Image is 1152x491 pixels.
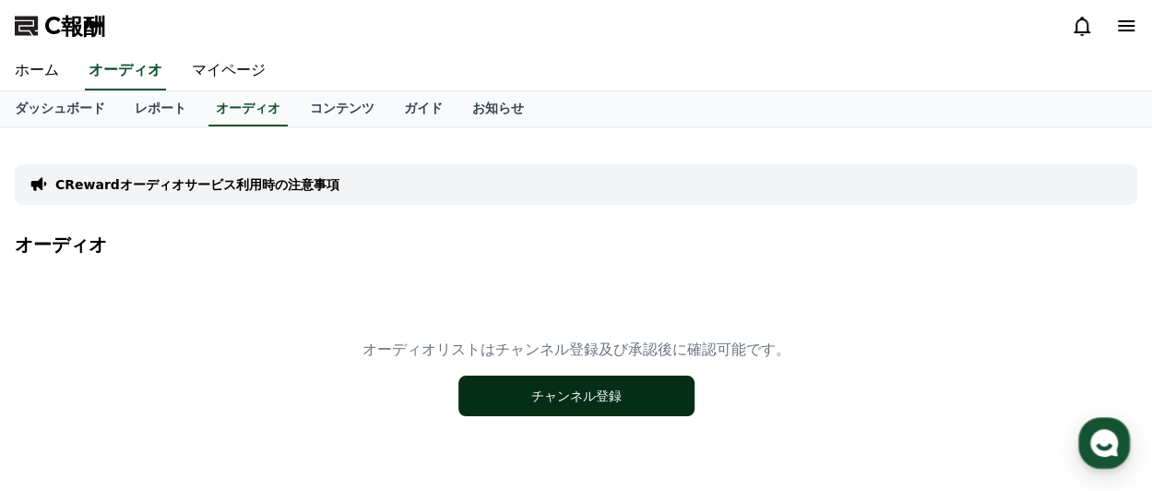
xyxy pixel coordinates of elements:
a: オーディオ [85,52,166,90]
span: ホーム [47,365,80,380]
a: 設定 [238,338,354,384]
a: ホーム [6,338,122,384]
font: ガイド [404,101,443,115]
a: C報酬 [15,11,105,41]
span: 設定 [285,365,307,380]
a: ガイド [389,91,457,126]
font: コンテンツ [310,101,374,115]
font: ダッシュボード [15,101,105,115]
a: コンテンツ [295,91,389,126]
a: チャット [122,338,238,384]
font: オーディオ [89,61,162,78]
a: CRewardオーディオサービス利用時の注意事項 [55,175,339,194]
font: オーディオ [216,101,280,115]
a: マイページ [177,52,280,90]
font: オーディオ [15,234,107,256]
font: マイページ [192,61,266,78]
font: オーディオリストはチャンネル登録及び承認後に確認可能です。 [362,341,790,358]
font: お知らせ [472,101,524,115]
button: チャンネル登録 [458,376,695,416]
font: チャンネル登録 [531,389,622,403]
a: オーディオ [208,91,288,126]
font: C報酬 [44,13,105,39]
a: お知らせ [457,91,539,126]
font: レポート [135,101,186,115]
font: ホーム [15,61,59,78]
span: チャット [158,366,202,381]
font: CRewardオーディオサービス利用時の注意事項 [55,177,339,192]
a: レポート [120,91,201,126]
